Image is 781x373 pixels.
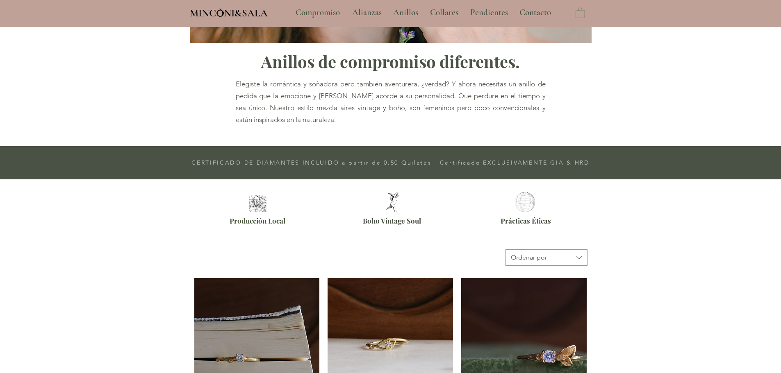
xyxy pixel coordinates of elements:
[515,2,555,23] p: Contacto
[501,216,551,225] span: Prácticas Éticas
[346,2,387,23] a: Alianzas
[513,2,558,23] a: Contacto
[511,253,547,262] div: Ordenar por
[426,2,462,23] p: Collares
[363,216,421,225] span: Boho Vintage Soul
[261,50,520,72] span: Anillos de compromiso diferentes.
[273,2,574,23] nav: Sitio
[512,192,537,212] img: Anillos de compromiso éticos
[191,159,590,166] span: CERTIFICADO DE DIAMANTES INCLUIDO a partir de 0.50 Quilates · Certificado EXCLUSIVAMENTE GIA & HRD
[190,7,268,19] span: MINCONI&SALA
[217,9,224,17] img: Minconi Sala
[230,216,285,225] span: Producción Local
[247,195,269,212] img: Anillos de compromiso Barcelona
[289,2,346,23] a: Compromiso
[348,2,386,23] p: Alianzas
[464,2,513,23] a: Pendientes
[466,2,512,23] p: Pendientes
[190,5,268,19] a: MINCONI&SALA
[387,2,424,23] a: Anillos
[236,80,546,124] span: Elegiste la romántica y soñadora pero también aventurera, ¿verdad? Y ahora necesitas un anillo de...
[380,192,405,212] img: Anillos de compromiso vintage
[424,2,464,23] a: Collares
[389,2,422,23] p: Anillos
[291,2,344,23] p: Compromiso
